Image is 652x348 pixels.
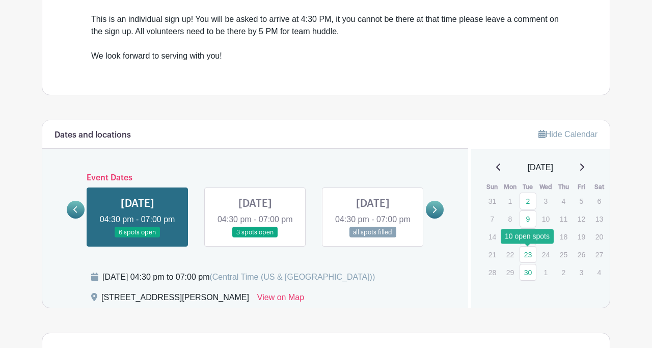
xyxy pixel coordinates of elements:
[590,182,608,192] th: Sat
[502,264,519,280] p: 29
[55,130,131,140] h6: Dates and locations
[483,182,501,192] th: Sun
[555,211,572,227] p: 11
[501,182,519,192] th: Mon
[591,193,608,209] p: 6
[520,210,536,227] a: 9
[502,193,519,209] p: 1
[538,130,597,139] a: Hide Calendar
[537,264,554,280] p: 1
[528,162,553,174] span: [DATE]
[555,247,572,262] p: 25
[101,291,249,308] div: [STREET_ADDRESS][PERSON_NAME]
[519,182,537,192] th: Tue
[537,211,554,227] p: 10
[573,247,590,262] p: 26
[102,271,375,283] div: [DATE] 04:30 pm to 07:00 pm
[484,229,501,245] p: 14
[520,264,536,281] a: 30
[573,182,590,192] th: Fri
[573,229,590,245] p: 19
[573,264,590,280] p: 3
[501,229,554,244] div: 10 open spots
[502,211,519,227] p: 8
[85,173,426,183] h6: Event Dates
[209,273,375,281] span: (Central Time (US & [GEOGRAPHIC_DATA]))
[502,247,519,262] p: 22
[591,211,608,227] p: 13
[484,193,501,209] p: 31
[573,193,590,209] p: 5
[591,264,608,280] p: 4
[555,229,572,245] p: 18
[537,182,555,192] th: Wed
[537,247,554,262] p: 24
[257,291,304,308] a: View on Map
[555,182,573,192] th: Thu
[484,247,501,262] p: 21
[520,246,536,263] a: 23
[591,247,608,262] p: 27
[555,264,572,280] p: 2
[591,229,608,245] p: 20
[537,193,554,209] p: 3
[484,264,501,280] p: 28
[484,211,501,227] p: 7
[555,193,572,209] p: 4
[573,211,590,227] p: 12
[520,193,536,209] a: 2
